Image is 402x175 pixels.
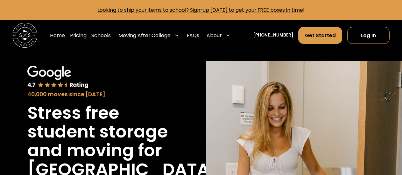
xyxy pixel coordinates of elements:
a: FAQs [187,27,199,44]
a: Log In [347,27,390,44]
div: About [207,32,222,39]
div: Moving After College [118,32,171,39]
a: Pricing [70,27,87,44]
div: 40,000 moves since [DATE] [27,90,168,98]
img: Google 4.7 star rating [27,66,88,89]
img: Storage Scholars main logo [12,23,37,48]
a: Looking to ship your items to school? Sign-up [DATE] to get your FREE boxes in time! [97,7,305,13]
h1: Stress free student storage and moving for [27,104,168,160]
a: Get Started [298,27,342,44]
a: Schools [91,27,111,44]
a: [PHONE_NUMBER] [253,32,293,39]
a: Home [50,27,65,44]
